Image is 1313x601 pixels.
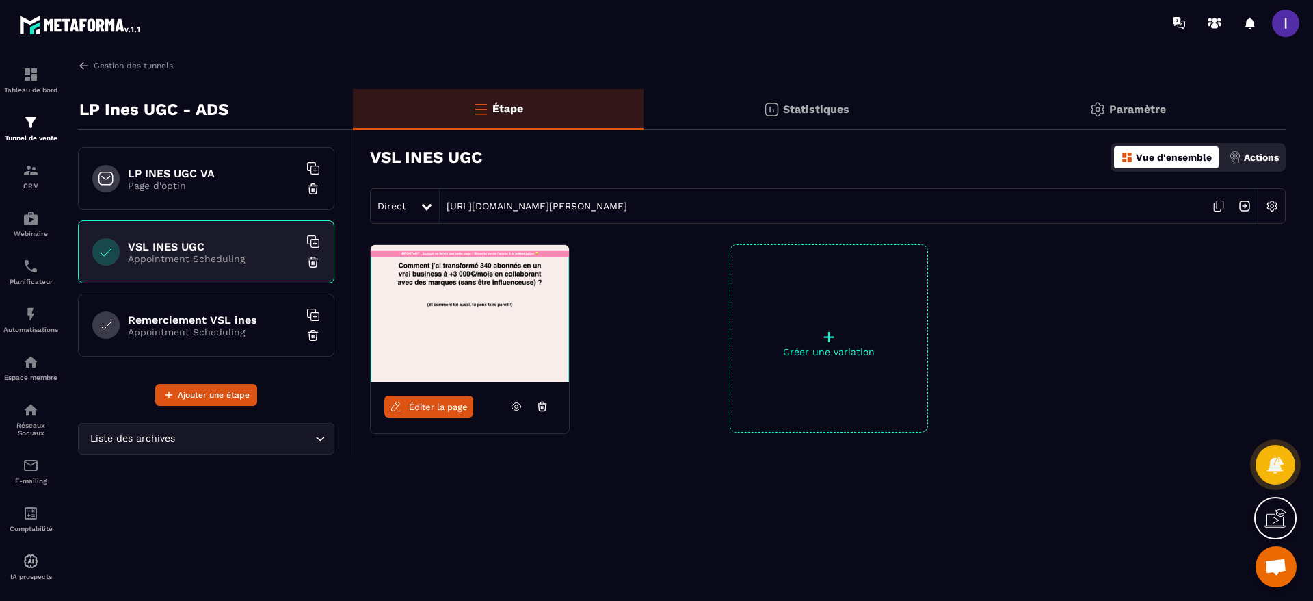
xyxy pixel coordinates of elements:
[128,314,299,327] h6: Remerciement VSL ines
[3,477,58,485] p: E-mailing
[1136,152,1212,163] p: Vue d'ensemble
[23,505,39,522] img: accountant
[384,396,473,418] a: Éditer la page
[1244,152,1279,163] p: Actions
[3,344,58,392] a: automationsautomationsEspace membre
[78,60,90,72] img: arrow
[371,245,569,382] img: image
[23,457,39,474] img: email
[730,346,927,357] p: Créer une variation
[155,384,257,406] button: Ajouter une étape
[3,422,58,437] p: Réseaux Sociaux
[3,182,58,190] p: CRM
[1089,101,1106,118] img: setting-gr.5f69749f.svg
[370,148,482,167] h3: VSL INES UGC
[19,12,142,37] img: logo
[1121,151,1133,164] img: dashboard-orange.40269519.svg
[306,255,320,269] img: trash
[3,104,58,152] a: formationformationTunnel de vente
[377,201,406,212] span: Direct
[306,182,320,196] img: trash
[23,162,39,179] img: formation
[3,326,58,333] p: Automatisations
[306,329,320,342] img: trash
[3,573,58,580] p: IA prospects
[3,447,58,495] a: emailemailE-mailing
[128,253,299,264] p: Appointment Scheduling
[23,210,39,227] img: automations
[3,152,58,200] a: formationformationCRM
[23,402,39,418] img: social-network
[23,258,39,274] img: scheduler
[473,101,489,117] img: bars-o.4a397970.svg
[3,56,58,104] a: formationformationTableau de bord
[783,103,849,116] p: Statistiques
[178,388,250,402] span: Ajouter une étape
[23,306,39,322] img: automations
[3,392,58,447] a: social-networksocial-networkRéseaux Sociaux
[128,240,299,253] h6: VSL INES UGC
[3,495,58,543] a: accountantaccountantComptabilité
[79,96,228,123] p: LP Ines UGC - ADS
[3,374,58,381] p: Espace membre
[1256,546,1297,587] a: Ouvrir le chat
[78,60,173,72] a: Gestion des tunnels
[3,248,58,296] a: schedulerschedulerPlanificateur
[3,525,58,533] p: Comptabilité
[78,423,334,455] div: Search for option
[3,296,58,344] a: automationsautomationsAutomatisations
[409,402,468,412] span: Éditer la page
[128,327,299,337] p: Appointment Scheduling
[128,167,299,180] h6: LP INES UGC VA
[1232,193,1258,219] img: arrow-next.bcc2205e.svg
[492,102,523,115] p: Étape
[1109,103,1166,116] p: Paramètre
[1259,193,1285,219] img: setting-w.858f3a88.svg
[730,327,927,346] p: +
[3,86,58,94] p: Tableau de bord
[23,114,39,131] img: formation
[23,354,39,370] img: automations
[23,553,39,570] img: automations
[128,180,299,191] p: Page d'optin
[178,431,312,446] input: Search for option
[763,101,780,118] img: stats.20deebd0.svg
[3,200,58,248] a: automationsautomationsWebinaire
[3,278,58,285] p: Planificateur
[1229,151,1241,164] img: actions.d6e523a2.png
[87,431,178,446] span: Liste des archives
[3,230,58,238] p: Webinaire
[3,134,58,142] p: Tunnel de vente
[440,201,627,212] a: [URL][DOMAIN_NAME][PERSON_NAME]
[23,66,39,83] img: formation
